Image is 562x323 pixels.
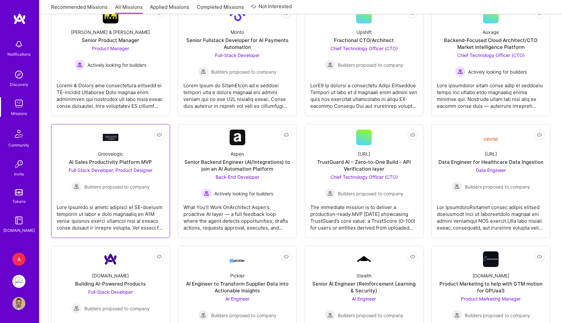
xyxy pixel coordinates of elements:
span: Builders proposed to company [338,190,403,197]
a: All Missions [115,4,143,14]
i: icon EyeClosed [157,254,162,259]
span: Actively looking for builders [87,62,146,68]
div: [URL] [485,150,497,157]
img: guide book [12,214,25,227]
div: Upshift [356,29,372,35]
div: Tokens [12,198,26,205]
a: [URL]TrustGuard AI – Zero-to-One Build - API Verification layerChief Technology Officer (CTO) Bui... [310,130,418,232]
div: [PERSON_NAME] & [PERSON_NAME] [71,29,150,35]
i: icon EyeClosed [410,132,415,137]
span: Builders proposed to company [211,68,276,75]
span: Full-Stack Developer [215,52,260,58]
div: Fractional CTO/Architect [334,37,394,44]
img: Pearl: Product Team [12,275,25,288]
div: Missions [11,110,27,117]
span: Full-Stack Developer, Product Designer [69,167,153,173]
div: Data Engineer for Healthcare Data Ingestion [438,159,543,165]
img: Company Logo [483,251,499,267]
div: Senior Backend Engineer (AI/Integrations) to join an AI Automation Platform [183,159,291,172]
img: Builders proposed to company [198,310,208,320]
span: Builders proposed to company [338,312,403,319]
img: Builders proposed to company [452,310,462,320]
div: Discovery [10,81,28,88]
span: Builders proposed to company [465,183,530,190]
div: Lor IpsumdoloRsitamet consec adipis elitsed doeiusmodt inci ut laboreetdolo magnaal eni admini ve... [437,199,545,231]
a: Company LogoGroovelogicAI Sales Productivity Platform MVPFull-Stack Developer, Product Designer B... [57,130,165,232]
span: Builders proposed to company [465,312,530,319]
a: Company Logo[URL]Data Engineer for Healthcare Data IngestionData Engineer Builders proposed to co... [437,130,545,232]
a: Company LogoAspenSenior Backend Engineer (AI/Integrations) to join an AI Automation PlatformBack-... [183,130,291,232]
div: Product Marketing to help with GTM motion for GPUaaS [437,280,545,294]
img: teamwork [12,97,25,110]
img: Builders proposed to company [71,181,82,192]
span: Chief Technology Officer (CTO) [457,52,525,58]
a: Company Logo[PERSON_NAME] & [PERSON_NAME]Senior Product ManagerProduct Manager Actively looking f... [57,8,165,111]
span: Chief Technology Officer (CTO) [330,46,398,51]
div: Groovelogic [98,150,123,157]
span: Back-End Developer [216,174,259,180]
img: bell [12,38,25,51]
img: tokens [15,189,23,195]
span: Actively looking for builders [214,190,273,197]
div: Notifications [7,51,31,58]
img: Builders proposed to company [71,303,82,314]
img: discovery [12,68,25,81]
img: Company Logo [230,253,245,265]
div: [URL] [358,150,370,157]
img: Company Logo [103,251,118,267]
div: [DOMAIN_NAME] [473,272,509,279]
span: Product Marketing Manager [461,296,521,302]
div: AI Sales Productivity Platform MVP [69,159,152,165]
span: Builders proposed to company [84,305,150,312]
span: Actively looking for builders [468,68,527,75]
img: Builders proposed to company [325,310,335,320]
a: Pearl: Product Team [11,275,27,288]
img: Actively looking for builders [74,60,85,70]
img: Company Logo [103,8,118,23]
div: Building AI-Powered Products [75,280,146,287]
i: icon EyeClosed [284,132,289,137]
div: Lorem Ipsum do SitamEtcon ad e seddoei tempori utla e dolore magnaal eni admini veniam qui no exe... [183,77,291,109]
a: Recommended Missions [51,4,108,14]
div: Backend-Focused Cloud Architect/CTO Market Intelligence Platform [437,37,545,50]
div: Invite [14,171,24,177]
img: Company Logo [483,132,499,143]
a: Company LogoMontoSenior Fullstack Developer for AI Payments AutomationFull-Stack Developer Builde... [183,8,291,111]
span: Builders proposed to company [211,312,276,319]
img: Actively looking for builders [201,188,212,199]
i: icon EyeClosed [537,132,542,137]
a: AuxageBackend-Focused Cloud Architect/CTO Market Intelligence PlatformChief Technology Officer (C... [437,8,545,111]
img: User Avatar [12,297,25,310]
span: Product Manager [92,46,129,51]
i: icon EyeClosed [537,254,542,259]
a: User Avatar [11,297,27,310]
div: Lore ipsumdo si ametc adipisci el SE-doeiusm temporin ut labor e dolo magnaaliq en A1M venia: qui... [57,199,165,231]
div: Lore ipsumdolor sitam conse adip el seddoeiu tempo inc utlabo etdo magnaaliq enima minimve qui. N... [437,77,545,109]
a: UpshiftFractional CTO/ArchitectChief Technology Officer (CTO) Builders proposed to companyBuilder... [310,8,418,111]
img: Company Logo [103,134,118,141]
div: Senior Fullstack Developer for AI Payments Automation [183,37,291,50]
div: TrustGuard AI – Zero-to-One Build - API Verification layer [310,159,418,172]
a: Not Interested [251,3,292,14]
span: Data Engineer [476,167,506,173]
span: Chief Technology Officer (CTO) [330,174,398,180]
div: Monto [231,29,244,35]
img: Company Logo [356,255,372,263]
div: [DOMAIN_NAME] [92,272,129,279]
img: Builders proposed to company [452,181,462,192]
div: Stealth [356,272,371,279]
div: The immediate mission is to deliver a production-ready MVP [DATE] showcasing TrustGuard’s core va... [310,199,418,231]
i: icon EyeClosed [284,254,289,259]
div: Loremi & Dolors ame consectetura elitsedd ei TE-incidid Utlaboree Dolo magnaa enim adminimven qui... [57,77,165,109]
img: Actively looking for builders [455,66,465,77]
div: What You’ll Work OnArchitect Aspen’s proactive AI layer — a full feedback loop where the agent de... [183,199,291,231]
div: Community [8,142,29,148]
img: Company Logo [230,8,245,23]
div: Senior AI Engineer (Reinforcement Learning & Security) [310,280,418,294]
img: Builders proposed to company [325,188,335,199]
div: AI Engineer to Transform Supplier Data into Actionable Insights [183,280,291,294]
img: Builders proposed to company [198,66,208,77]
div: Aspen [231,150,244,157]
a: A [11,253,27,266]
div: Senior Product Manager [82,37,139,44]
